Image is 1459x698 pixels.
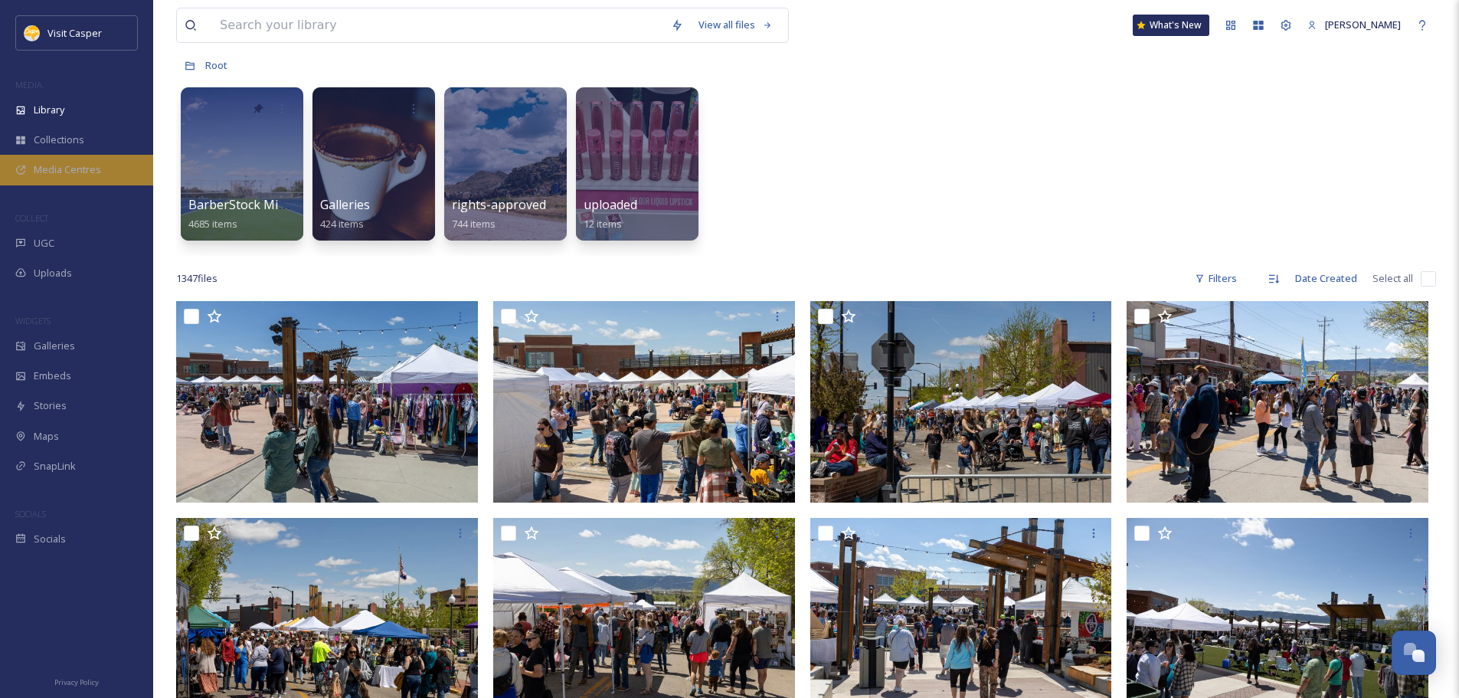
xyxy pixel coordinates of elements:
span: BarberStock Migration [188,196,321,213]
span: Socials [34,532,66,546]
img: Funky Junk 2025 (11).jpg [176,301,478,503]
span: Galleries [34,339,75,353]
span: [PERSON_NAME] [1325,18,1401,31]
span: COLLECT [15,212,48,224]
a: BarberStock Migration4685 items [188,198,321,231]
div: Filters [1187,264,1245,293]
a: Galleries424 items [320,198,370,231]
span: Embeds [34,369,71,383]
span: Uploads [34,266,72,280]
span: 744 items [452,217,496,231]
a: Privacy Policy [54,672,99,690]
span: Galleries [320,196,370,213]
img: 155780.jpg [25,25,40,41]
span: Root [205,58,227,72]
span: Media Centres [34,162,101,177]
span: 4685 items [188,217,237,231]
a: View all files [691,10,780,40]
img: Funky Junk 2025 (8).jpg [1127,301,1428,503]
a: uploaded12 items [584,198,637,231]
img: Funky Junk 2025 (9).jpg [810,301,1112,503]
div: Date Created [1287,264,1365,293]
a: What's New [1133,15,1209,36]
span: uploaded [584,196,637,213]
span: Select all [1372,271,1413,286]
span: UGC [34,236,54,251]
span: Maps [34,429,59,444]
span: Privacy Policy [54,677,99,687]
span: WIDGETS [15,315,51,326]
a: Root [205,56,227,74]
span: Library [34,103,64,117]
span: Collections [34,133,84,147]
a: rights-approved744 items [452,198,546,231]
span: 12 items [584,217,622,231]
span: Stories [34,398,67,413]
span: 1347 file s [176,271,218,286]
span: SOCIALS [15,508,46,519]
img: Funky Junk 2025 (10).jpg [493,301,795,503]
span: Visit Casper [47,26,102,40]
span: 424 items [320,217,364,231]
button: Open Chat [1392,631,1436,675]
span: SnapLink [34,459,76,474]
span: MEDIA [15,79,42,90]
span: rights-approved [452,196,546,213]
input: Search your library [212,8,663,42]
a: [PERSON_NAME] [1300,10,1408,40]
